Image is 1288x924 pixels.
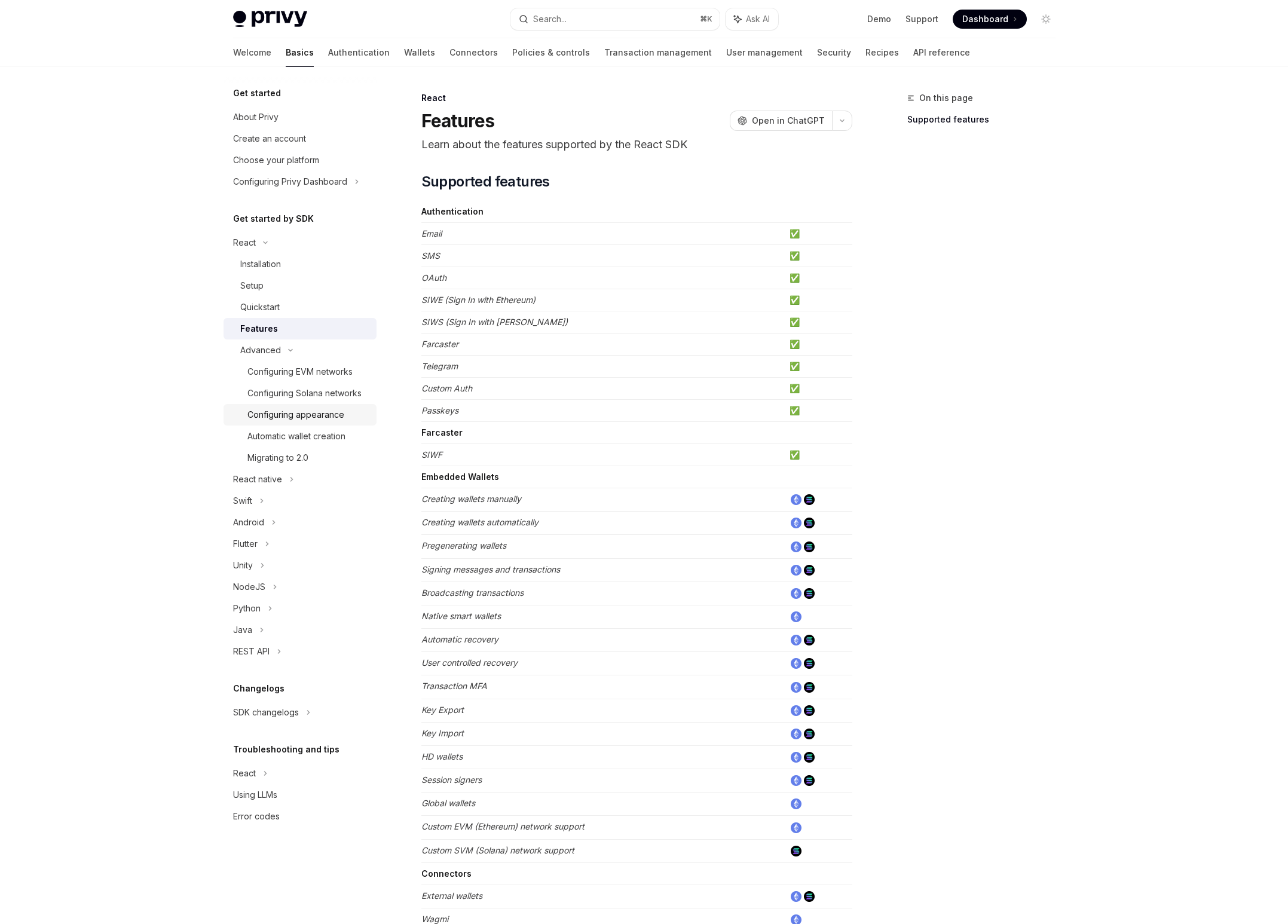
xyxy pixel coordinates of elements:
[224,447,377,469] a: Migrating to 2.0
[233,742,339,757] h5: Troubleshooting and tips
[421,611,501,621] em: Native smart wallets
[604,38,712,67] a: Transaction management
[240,322,278,336] div: Features
[421,317,568,327] em: SIWS (Sign In with [PERSON_NAME])
[953,10,1027,29] a: Dashboard
[247,408,344,422] div: Configuring appearance
[224,149,377,171] a: Choose your platform
[804,775,815,786] img: solana.png
[785,223,852,245] td: ✅
[804,891,815,902] img: solana.png
[224,361,377,383] a: Configuring EVM networks
[421,564,560,574] em: Signing messages and transactions
[804,752,815,763] img: solana.png
[804,729,815,739] img: solana.png
[224,296,377,318] a: Quickstart
[421,405,458,415] em: Passkeys
[804,682,815,693] img: solana.png
[785,444,852,466] td: ✅
[421,891,482,901] em: External wallets
[421,540,506,550] em: Pregenerating wallets
[247,429,345,443] div: Automatic wallet creation
[224,253,377,275] a: Installation
[421,588,524,598] em: Broadcasting transactions
[421,775,482,785] em: Session signers
[421,449,442,460] em: SIWF
[791,494,801,505] img: ethereum.png
[785,311,852,334] td: ✅
[700,14,712,24] span: ⌘ K
[421,821,585,831] em: Custom EVM (Ethereum) network support
[421,705,464,715] em: Key Export
[421,634,498,644] em: Automatic recovery
[421,728,464,738] em: Key Import
[233,131,306,146] div: Create an account
[791,752,801,763] img: ethereum.png
[752,115,825,127] span: Open in ChatGPT
[240,279,264,293] div: Setup
[233,86,281,100] h5: Get started
[233,212,314,226] h5: Get started by SDK
[233,537,258,551] div: Flutter
[804,518,815,528] img: solana.png
[421,228,442,238] em: Email
[730,111,832,131] button: Open in ChatGPT
[233,705,299,720] div: SDK changelogs
[421,383,472,393] em: Custom Auth
[421,914,448,924] em: Wagmi
[233,766,256,781] div: React
[421,472,499,482] strong: Embedded Wallets
[224,106,377,128] a: About Privy
[865,38,899,67] a: Recipes
[247,386,362,400] div: Configuring Solana networks
[785,267,852,289] td: ✅
[421,92,852,104] div: React
[421,295,536,305] em: SIWE (Sign In with Ethereum)
[224,404,377,426] a: Configuring appearance
[791,729,801,739] img: ethereum.png
[510,8,720,30] button: Search...⌘K
[791,775,801,786] img: ethereum.png
[449,38,498,67] a: Connectors
[421,110,495,131] h1: Features
[240,300,280,314] div: Quickstart
[233,623,252,637] div: Java
[791,518,801,528] img: ethereum.png
[233,38,271,67] a: Welcome
[791,635,801,645] img: ethereum.png
[785,400,852,422] td: ✅
[233,788,277,802] div: Using LLMs
[804,541,815,552] img: solana.png
[791,705,801,716] img: ethereum.png
[421,206,484,216] strong: Authentication
[791,588,801,599] img: ethereum.png
[804,588,815,599] img: solana.png
[286,38,314,67] a: Basics
[746,13,770,25] span: Ask AI
[421,361,458,371] em: Telegram
[247,365,353,379] div: Configuring EVM networks
[421,172,550,191] span: Supported features
[421,751,463,761] em: HD wallets
[233,494,252,508] div: Swift
[224,806,377,827] a: Error codes
[421,494,521,504] em: Creating wallets manually
[421,250,440,261] em: SMS
[421,868,472,879] strong: Connectors
[791,565,801,576] img: ethereum.png
[233,580,265,594] div: NodeJS
[233,601,261,616] div: Python
[421,427,463,437] strong: Farcaster
[421,657,518,668] em: User controlled recovery
[785,245,852,267] td: ✅
[421,273,446,283] em: OAuth
[726,38,803,67] a: User management
[817,38,851,67] a: Security
[905,13,938,25] a: Support
[240,257,281,271] div: Installation
[907,110,1065,129] a: Supported features
[421,136,852,153] p: Learn about the features supported by the React SDK
[804,565,815,576] img: solana.png
[233,175,347,189] div: Configuring Privy Dashboard
[233,472,282,487] div: React native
